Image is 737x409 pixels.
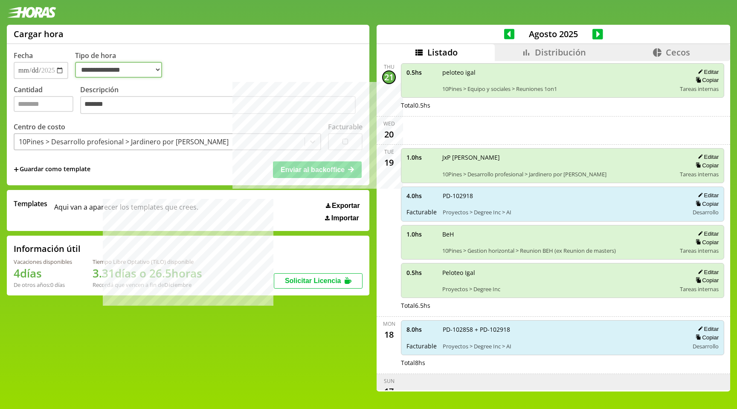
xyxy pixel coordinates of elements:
button: Editar [695,192,719,199]
div: 18 [382,327,396,341]
div: Mon [383,320,395,327]
button: Copiar [693,200,719,207]
button: Solicitar Licencia [274,273,363,289]
span: PD-102918 [443,192,683,200]
span: Tareas internas [680,170,719,178]
select: Tipo de hora [75,62,162,78]
label: Centro de costo [14,122,65,131]
span: PD-102858 + PD-102918 [443,325,683,333]
div: Total 6.5 hs [401,301,724,310]
button: Copiar [693,162,719,169]
div: Total 8 hs [401,359,724,367]
span: Templates [14,199,47,208]
span: Proyectos > Degree Inc [442,285,674,293]
div: 21 [382,70,396,84]
span: 1.0 hs [406,153,436,161]
label: Cantidad [14,85,80,116]
span: Tareas internas [680,285,719,293]
span: Desarrollo [693,208,719,216]
button: Editar [695,325,719,333]
div: Recordá que vencen a fin de [93,281,202,289]
span: 10Pines > Equipo y sociales > Reuniones 1on1 [442,85,674,93]
div: Vacaciones disponibles [14,258,72,266]
div: Tue [384,148,394,155]
span: JxP [PERSON_NAME] [442,153,674,161]
span: Tareas internas [680,247,719,254]
h1: 4 días [14,266,72,281]
input: Cantidad [14,96,73,112]
div: 17 [382,385,396,398]
span: Proyectos > Degree Inc > AI [443,208,683,216]
div: 10Pines > Desarrollo profesional > Jardinero por [PERSON_NAME] [19,137,229,146]
button: Editar [695,269,719,276]
div: Wed [383,120,395,127]
b: Diciembre [164,281,192,289]
label: Facturable [328,122,363,131]
button: Copiar [693,76,719,84]
span: Importar [331,214,359,222]
label: Tipo de hora [75,51,169,79]
span: Listado [427,47,458,58]
button: Copiar [693,334,719,341]
h2: Información útil [14,243,81,254]
div: Sun [384,377,395,385]
span: Distribución [535,47,586,58]
label: Fecha [14,51,33,60]
span: + [14,165,19,174]
div: De otros años: 0 días [14,281,72,289]
span: Enviar al backoffice [281,166,345,173]
label: Descripción [80,85,363,116]
span: Peloteo Igal [442,269,674,277]
button: Copiar [693,239,719,246]
div: Tiempo Libre Optativo (TiLO) disponible [93,258,202,266]
span: 4.0 hs [406,192,437,200]
span: 0.5 hs [406,68,436,76]
div: 20 [382,127,396,141]
button: Editar [695,230,719,237]
img: logotipo [7,7,56,18]
span: Tareas internas [680,85,719,93]
span: Solicitar Licencia [285,277,341,284]
button: Enviar al backoffice [273,161,362,178]
textarea: Descripción [80,96,356,114]
span: 10Pines > Gestion horizontal > Reunion BEH (ex Reunion de masters) [442,247,674,254]
div: 19 [382,155,396,169]
span: 1.0 hs [406,230,436,238]
span: peloteo igal [442,68,674,76]
span: Aqui van a aparecer los templates que crees. [54,199,198,222]
span: Exportar [332,202,360,210]
span: Facturable [406,342,437,350]
button: Editar [695,153,719,161]
span: Agosto 2025 [514,28,592,40]
button: Copiar [693,277,719,284]
div: scrollable content [377,61,730,391]
button: Editar [695,68,719,76]
span: +Guardar como template [14,165,90,174]
h1: 3.31 días o 26.5 horas [93,266,202,281]
div: Thu [384,63,395,70]
div: Total 0.5 hs [401,101,724,109]
button: Exportar [323,202,363,210]
span: 0.5 hs [406,269,436,277]
span: Cecos [666,47,690,58]
span: Proyectos > Degree Inc > AI [443,342,683,350]
span: Facturable [406,208,437,216]
span: Desarrollo [693,342,719,350]
span: BeH [442,230,674,238]
span: 8.0 hs [406,325,437,333]
span: 10Pines > Desarrollo profesional > Jardinero por [PERSON_NAME] [442,170,674,178]
h1: Cargar hora [14,28,64,40]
